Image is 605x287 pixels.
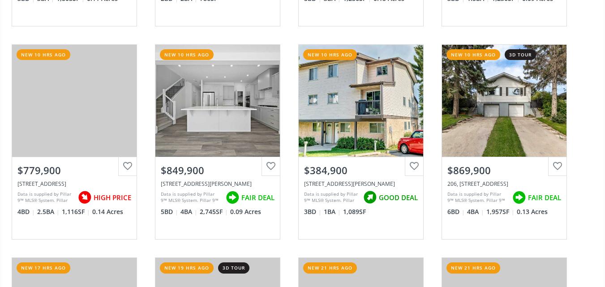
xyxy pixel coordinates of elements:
[180,207,197,216] span: 4 BA
[17,180,131,188] div: 640 Willowburn Crescent SE, Calgary, AB T2J 1N1
[447,163,561,177] div: $869,900
[528,193,561,202] span: FAIR DEAL
[76,188,94,206] img: rating icon
[289,35,433,248] a: new 10 hrs ago$384,900[STREET_ADDRESS][PERSON_NAME]Data is supplied by Pillar 9™ MLS® System. Pil...
[62,207,90,216] span: 1,116 SF
[92,207,123,216] span: 0.14 Acres
[304,191,359,204] div: Data is supplied by Pillar 9™ MLS® System. Pillar 9™ is the owner of the copyright in its MLS® Sy...
[161,207,178,216] span: 5 BD
[241,193,275,202] span: FAIR DEAL
[510,188,528,206] img: rating icon
[517,207,548,216] span: 0.13 Acres
[433,35,576,248] a: new 10 hrs ago3d tour$869,900206, [STREET_ADDRESS]Data is supplied by Pillar 9™ MLS® System. Pill...
[447,191,508,204] div: Data is supplied by Pillar 9™ MLS® System. Pillar 9™ is the owner of the copyright in its MLS® Sy...
[304,207,322,216] span: 3 BD
[3,35,146,248] a: new 10 hrs ago$779,900[STREET_ADDRESS]Data is supplied by Pillar 9™ MLS® System. Pillar 9™ is the...
[379,193,418,202] span: GOOD DEAL
[17,207,35,216] span: 4 BD
[467,207,484,216] span: 4 BA
[447,207,465,216] span: 6 BD
[161,180,275,188] div: 458 Corner Glen Way NE, Calgary, AB T3N 2P6
[304,163,418,177] div: $384,900
[230,207,261,216] span: 0.09 Acres
[161,163,275,177] div: $849,900
[17,191,73,204] div: Data is supplied by Pillar 9™ MLS® System. Pillar 9™ is the owner of the copyright in its MLS® Sy...
[361,188,379,206] img: rating icon
[200,207,228,216] span: 2,745 SF
[486,207,515,216] span: 1,957 SF
[94,193,131,202] span: HIGH PRICE
[324,207,341,216] span: 1 BA
[447,180,561,188] div: 206, 208 43 Avenue SW, Calgary, AB T2S 1A9
[17,163,131,177] div: $779,900
[304,180,418,188] div: 3745 Fonda Way SE #53, Calgary, AB t2a5w7
[343,207,366,216] span: 1,089 SF
[161,191,221,204] div: Data is supplied by Pillar 9™ MLS® System. Pillar 9™ is the owner of the copyright in its MLS® Sy...
[146,35,289,248] a: new 10 hrs ago$849,900[STREET_ADDRESS][PERSON_NAME]Data is supplied by Pillar 9™ MLS® System. Pil...
[223,188,241,206] img: rating icon
[37,207,60,216] span: 2.5 BA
